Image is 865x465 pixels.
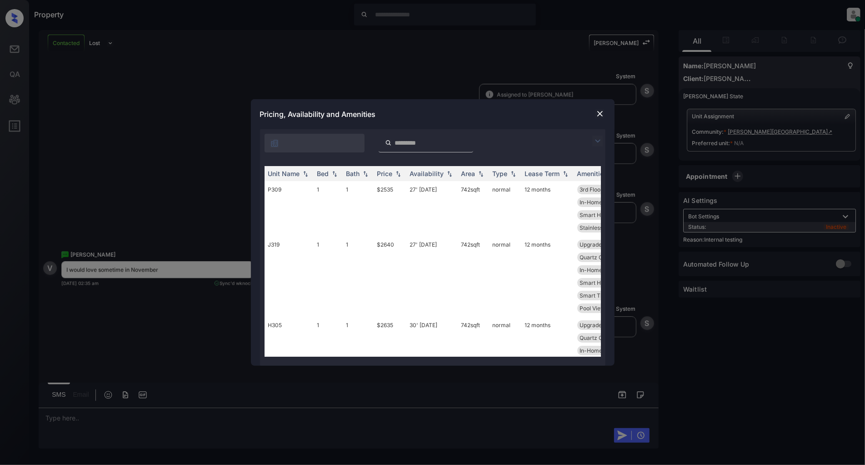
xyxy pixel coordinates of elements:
img: icon-zuma [270,139,279,148]
td: H305 [265,317,314,397]
td: normal [489,181,521,236]
span: In-Home Washer ... [580,347,629,354]
img: icon-zuma [592,136,603,147]
td: 12 months [521,236,574,317]
td: 12 months [521,181,574,236]
td: normal [489,317,521,397]
span: Stainless Steel... [580,224,622,231]
td: 1 [314,181,343,236]
div: Price [377,170,393,177]
td: $2640 [374,236,406,317]
img: sorting [509,171,518,177]
td: 1 [343,236,374,317]
div: Area [461,170,475,177]
img: sorting [476,171,485,177]
td: J319 [265,236,314,317]
td: 1 [314,236,343,317]
td: 1 [343,181,374,236]
td: normal [489,236,521,317]
td: 30' [DATE] [406,317,458,397]
span: In-Home Washer ... [580,267,629,273]
img: sorting [361,171,370,177]
td: 1 [314,317,343,397]
td: 27' [DATE] [406,181,458,236]
span: Upgrades: 1x1 [580,241,616,248]
span: Smart Home Lock [580,212,627,218]
td: 742 sqft [458,236,489,317]
td: P309 [265,181,314,236]
span: In-Home Washer ... [580,199,629,206]
div: Amenities [577,170,608,177]
span: Quartz Countert... [580,334,626,341]
img: sorting [301,171,310,177]
img: sorting [330,171,339,177]
img: icon-zuma [385,139,392,147]
td: $2635 [374,317,406,397]
span: Upgrades: 1x1 [580,322,616,329]
td: 12 months [521,317,574,397]
span: Pool View [580,305,605,312]
td: 27' [DATE] [406,236,458,317]
td: 742 sqft [458,317,489,397]
td: 742 sqft [458,181,489,236]
span: Quartz Countert... [580,254,626,261]
td: $2535 [374,181,406,236]
div: Bed [317,170,329,177]
div: Bath [346,170,360,177]
div: Availability [410,170,444,177]
span: Smart Thermosta... [580,292,630,299]
img: sorting [445,171,454,177]
div: Pricing, Availability and Amenities [251,99,615,129]
div: Type [493,170,508,177]
td: 1 [343,317,374,397]
span: 3rd Floor [580,186,603,193]
div: Lease Term [525,170,560,177]
img: close [595,109,605,118]
img: sorting [394,171,403,177]
div: Unit Name [268,170,300,177]
span: Smart Home Lock [580,279,627,286]
img: sorting [561,171,570,177]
